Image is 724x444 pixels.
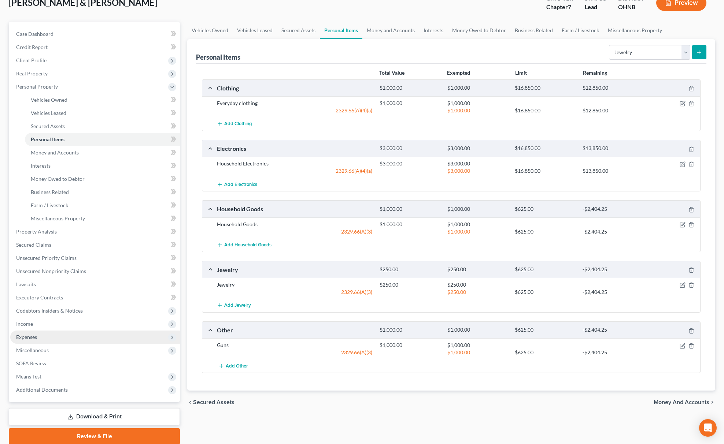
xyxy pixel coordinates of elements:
[213,266,376,273] div: Jewelry
[579,145,647,152] div: $13,850.00
[448,22,510,39] a: Money Owed to Debtor
[585,3,606,11] div: Lead
[10,278,180,291] a: Lawsuits
[376,145,444,152] div: $3,000.00
[16,347,49,353] span: Miscellaneous
[447,70,470,76] strong: Exempted
[376,221,444,228] div: $1,000.00
[511,206,579,213] div: $625.00
[654,399,715,405] button: Money and Accounts chevron_right
[16,321,33,327] span: Income
[16,373,41,380] span: Means Test
[25,159,180,172] a: Interests
[25,107,180,120] a: Vehicles Leased
[10,291,180,304] a: Executory Contracts
[618,3,644,11] div: OHNB
[25,93,180,107] a: Vehicles Owned
[654,399,709,405] span: Money and Accounts
[31,110,66,116] span: Vehicles Leased
[511,288,579,296] div: $625.00
[31,163,51,169] span: Interests
[709,399,715,405] i: chevron_right
[376,160,444,167] div: $3,000.00
[444,228,511,235] div: $1,000.00
[31,202,68,208] span: Farm / Livestock
[213,145,376,152] div: Electronics
[226,363,248,369] span: Add Other
[444,349,511,356] div: $1,000.00
[10,238,180,251] a: Secured Claims
[25,172,180,186] a: Money Owed to Debtor
[419,22,448,39] a: Interests
[31,123,65,129] span: Secured Assets
[320,22,362,39] a: Personal Items
[568,3,571,10] span: 7
[579,206,647,213] div: -$2,404.25
[444,85,511,92] div: $1,000.00
[16,281,36,287] span: Lawsuits
[213,228,376,235] div: 2329.66(A)(3)
[233,22,277,39] a: Vehicles Leased
[16,294,63,301] span: Executory Contracts
[16,44,48,50] span: Credit Report
[444,288,511,296] div: $250.00
[224,242,271,248] span: Add Household Goods
[217,117,252,131] button: Add Clothing
[579,288,647,296] div: -$2,404.25
[579,107,647,114] div: $12,850.00
[213,288,376,296] div: 2329.66(A)(3)
[376,206,444,213] div: $1,000.00
[444,221,511,228] div: $1,000.00
[213,100,376,107] div: Everyday clothing
[444,107,511,114] div: $1,000.00
[31,136,64,142] span: Personal Items
[699,419,717,437] div: Open Intercom Messenger
[213,326,376,334] div: Other
[557,22,603,39] a: Farm / Livestock
[10,251,180,265] a: Unsecured Priority Claims
[444,342,511,349] div: $1,000.00
[217,299,251,312] button: Add Jewelry
[603,22,666,39] a: Miscellaneous Property
[511,228,579,235] div: $625.00
[224,182,257,187] span: Add Electronics
[25,133,180,146] a: Personal Items
[511,349,579,356] div: $625.00
[444,206,511,213] div: $1,000.00
[511,107,579,114] div: $16,850.00
[511,327,579,333] div: $625.00
[579,228,647,235] div: -$2,404.25
[217,178,257,191] button: Add Electronics
[444,281,511,288] div: $250.00
[16,31,53,37] span: Case Dashboard
[376,266,444,273] div: $250.00
[583,70,607,76] strong: Remaining
[376,281,444,288] div: $250.00
[579,85,647,92] div: $12,850.00
[224,303,251,309] span: Add Jewelry
[213,349,376,356] div: 2329.66(A)(3)
[213,84,376,92] div: Clothing
[10,357,180,370] a: SOFA Review
[16,360,47,366] span: SOFA Review
[16,255,77,261] span: Unsecured Priority Claims
[579,266,647,273] div: -$2,404.25
[444,145,511,152] div: $3,000.00
[579,327,647,333] div: -$2,404.25
[511,266,579,273] div: $625.00
[193,399,234,405] span: Secured Assets
[546,3,573,11] div: Chapter
[10,225,180,238] a: Property Analysis
[217,238,271,252] button: Add Household Goods
[31,189,69,195] span: Business Related
[31,215,85,221] span: Miscellaneous Property
[511,145,579,152] div: $16,850.00
[16,57,47,63] span: Client Profile
[10,41,180,54] a: Credit Report
[9,408,180,425] a: Download & Print
[10,27,180,41] a: Case Dashboard
[31,176,85,182] span: Money Owed to Debtor
[16,334,37,340] span: Expenses
[213,107,376,114] div: 2329.66(A)(4)(a)
[579,349,647,356] div: -$2,404.25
